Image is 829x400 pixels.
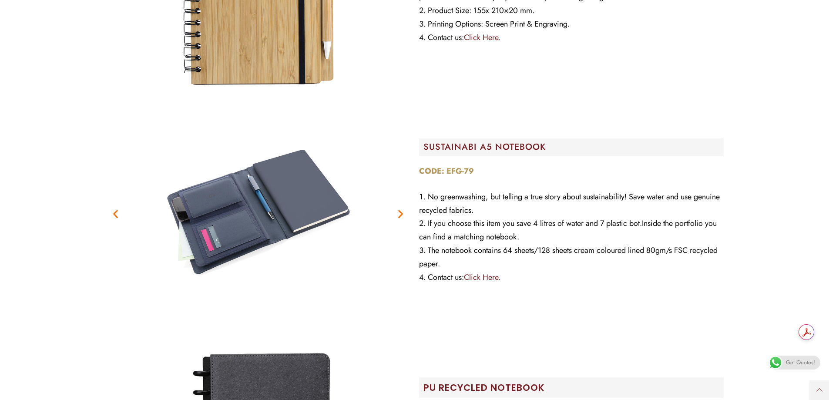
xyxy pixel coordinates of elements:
h2: SUSTAINABI A5 NOTEBOOK [423,143,724,151]
li: Product Size: 155x 210×20 mm. [419,4,724,17]
li: The notebook contains 64 sheets/128 sheets cream coloured lined 80gm/s FSC recycled paper. [419,244,724,271]
span: Get Quotes! [786,356,815,370]
h2: PU Recycled Notebook [423,382,724,393]
li: Printing Options: Screen Print & Engraving. [419,17,724,31]
a: Click Here. [464,32,500,43]
li: Contact us: [419,271,724,284]
a: Click Here. [464,272,500,283]
div: Previous slide [110,208,121,219]
div: Image Carousel [106,105,410,323]
img: ECF-79-sustainable-coverage-7 [149,105,367,323]
li: If you choose this item you save 4 litres of water and 7 plastic bot.Inside the portfolio you can... [419,217,724,244]
div: Next slide [395,208,406,219]
div: 7 / 7 [106,105,410,323]
li: No greenwashing, but telling a true story about sustainability! Save water and use genuine recycl... [419,190,724,217]
li: Contact us: [419,31,724,44]
strong: CODE: EFG-79 [419,165,474,177]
